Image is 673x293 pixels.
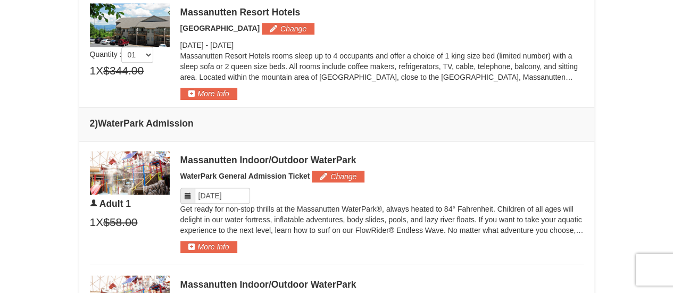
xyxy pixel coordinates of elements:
span: X [96,63,103,79]
div: Massanutten Indoor/Outdoor WaterPark [180,155,584,165]
div: Massanutten Resort Hotels [180,7,584,18]
div: Massanutten Indoor/Outdoor WaterPark [180,279,584,290]
span: $344.00 [103,63,144,79]
img: 6619917-1403-22d2226d.jpg [90,151,170,195]
span: 1 [90,214,96,230]
span: [GEOGRAPHIC_DATA] [180,24,260,32]
span: Quantity : [90,50,154,58]
span: $58.00 [103,214,137,230]
span: [DATE] [180,41,204,49]
h4: 2 WaterPark Admission [90,118,584,129]
button: Change [262,23,314,35]
img: 19219026-1-e3b4ac8e.jpg [90,3,170,47]
span: - [205,41,208,49]
span: Adult 1 [99,198,131,209]
button: Change [312,171,364,182]
span: 1 [90,63,96,79]
span: X [96,214,103,230]
p: Massanutten Resort Hotels rooms sleep up to 4 occupants and offer a choice of 1 king size bed (li... [180,51,584,82]
span: WaterPark General Admission Ticket [180,172,310,180]
button: More Info [180,241,237,253]
span: [DATE] [210,41,234,49]
span: ) [95,118,98,129]
button: More Info [180,88,237,99]
p: Get ready for non-stop thrills at the Massanutten WaterPark®, always heated to 84° Fahrenheit. Ch... [180,204,584,236]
